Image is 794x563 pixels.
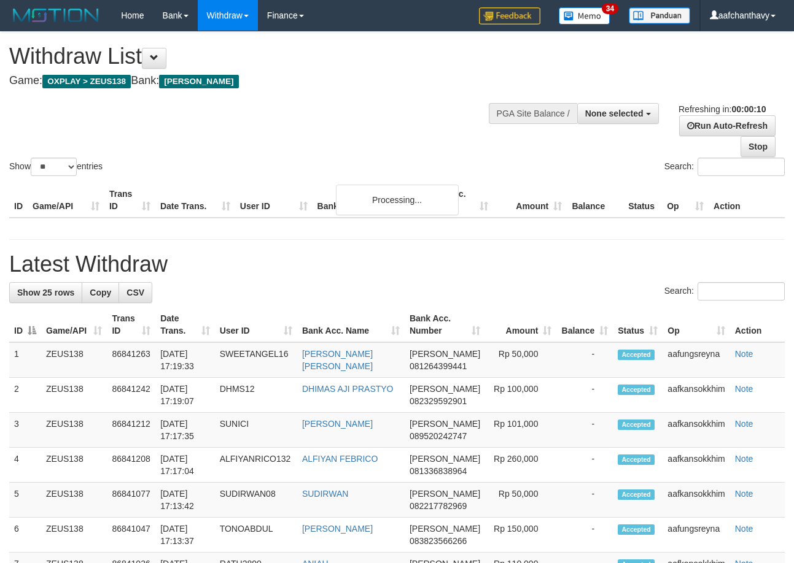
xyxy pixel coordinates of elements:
td: 86841077 [107,483,155,518]
span: Copy [90,288,111,297]
a: Note [735,384,753,394]
span: Copy 089520242747 to clipboard [410,431,467,441]
th: ID: activate to sort column descending [9,307,41,342]
td: Rp 100,000 [485,378,556,413]
td: [DATE] 17:19:33 [155,342,214,378]
td: Rp 260,000 [485,448,556,483]
th: Status [623,183,662,218]
th: Trans ID [104,183,155,218]
th: Date Trans. [155,183,235,218]
span: Accepted [618,524,655,535]
img: MOTION_logo.png [9,6,103,25]
a: Show 25 rows [9,282,82,303]
td: 6 [9,518,41,553]
td: 86841208 [107,448,155,483]
td: aafkansokkhim [663,413,730,448]
td: aafkansokkhim [663,378,730,413]
td: ZEUS138 [41,342,107,378]
th: Amount [493,183,567,218]
th: Balance: activate to sort column ascending [556,307,613,342]
th: Date Trans.: activate to sort column ascending [155,307,214,342]
img: Button%20Memo.svg [559,7,610,25]
th: Action [730,307,785,342]
span: [PERSON_NAME] [159,75,238,88]
input: Search: [698,158,785,176]
a: Run Auto-Refresh [679,115,776,136]
th: Trans ID: activate to sort column ascending [107,307,155,342]
td: aafkansokkhim [663,483,730,518]
th: Bank Acc. Number [419,183,493,218]
th: Bank Acc. Name: activate to sort column ascending [297,307,405,342]
strong: 00:00:10 [731,104,766,114]
td: ZEUS138 [41,483,107,518]
td: - [556,342,613,378]
td: aafungsreyna [663,518,730,553]
td: - [556,448,613,483]
a: Copy [82,282,119,303]
td: 1 [9,342,41,378]
span: [PERSON_NAME] [410,349,480,359]
span: Copy 082217782969 to clipboard [410,501,467,511]
th: Bank Acc. Name [313,183,420,218]
h1: Withdraw List [9,44,517,69]
button: None selected [577,103,659,124]
span: [PERSON_NAME] [410,524,480,534]
span: Accepted [618,385,655,395]
td: [DATE] 17:13:42 [155,483,214,518]
th: Status: activate to sort column ascending [613,307,663,342]
td: Rp 50,000 [485,342,556,378]
td: - [556,378,613,413]
a: Note [735,349,753,359]
th: User ID: activate to sort column ascending [215,307,297,342]
a: [PERSON_NAME] [302,524,373,534]
td: 3 [9,413,41,448]
th: Op: activate to sort column ascending [663,307,730,342]
td: 5 [9,483,41,518]
input: Search: [698,282,785,301]
td: Rp 101,000 [485,413,556,448]
td: [DATE] 17:17:04 [155,448,214,483]
span: Accepted [618,489,655,500]
div: PGA Site Balance / [489,103,577,124]
th: Bank Acc. Number: activate to sort column ascending [405,307,485,342]
td: Rp 50,000 [485,483,556,518]
a: ALFIYAN FEBRICO [302,454,378,464]
a: DHIMAS AJI PRASTYO [302,384,394,394]
td: ALFIYANRICO132 [215,448,297,483]
h4: Game: Bank: [9,75,517,87]
a: Note [735,489,753,499]
span: Copy 083823566266 to clipboard [410,536,467,546]
span: Accepted [618,419,655,430]
td: [DATE] 17:17:35 [155,413,214,448]
td: ZEUS138 [41,413,107,448]
div: Processing... [336,185,459,215]
a: [PERSON_NAME] [PERSON_NAME] [302,349,373,371]
td: - [556,518,613,553]
td: ZEUS138 [41,448,107,483]
td: [DATE] 17:19:07 [155,378,214,413]
td: SUNICI [215,413,297,448]
td: 86841047 [107,518,155,553]
span: Accepted [618,350,655,360]
span: Copy 081336838964 to clipboard [410,466,467,476]
label: Search: [664,282,785,301]
a: SUDIRWAN [302,489,348,499]
td: ZEUS138 [41,518,107,553]
a: [PERSON_NAME] [302,419,373,429]
label: Show entries [9,158,103,176]
th: Op [662,183,709,218]
span: Copy 081264399441 to clipboard [410,361,467,371]
span: None selected [585,109,644,118]
td: [DATE] 17:13:37 [155,518,214,553]
td: aafkansokkhim [663,448,730,483]
h1: Latest Withdraw [9,252,785,277]
th: Game/API: activate to sort column ascending [41,307,107,342]
a: CSV [119,282,152,303]
img: panduan.png [629,7,690,24]
select: Showentries [31,158,77,176]
td: SWEETANGEL16 [215,342,297,378]
td: - [556,483,613,518]
a: Note [735,524,753,534]
span: Accepted [618,454,655,465]
label: Search: [664,158,785,176]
